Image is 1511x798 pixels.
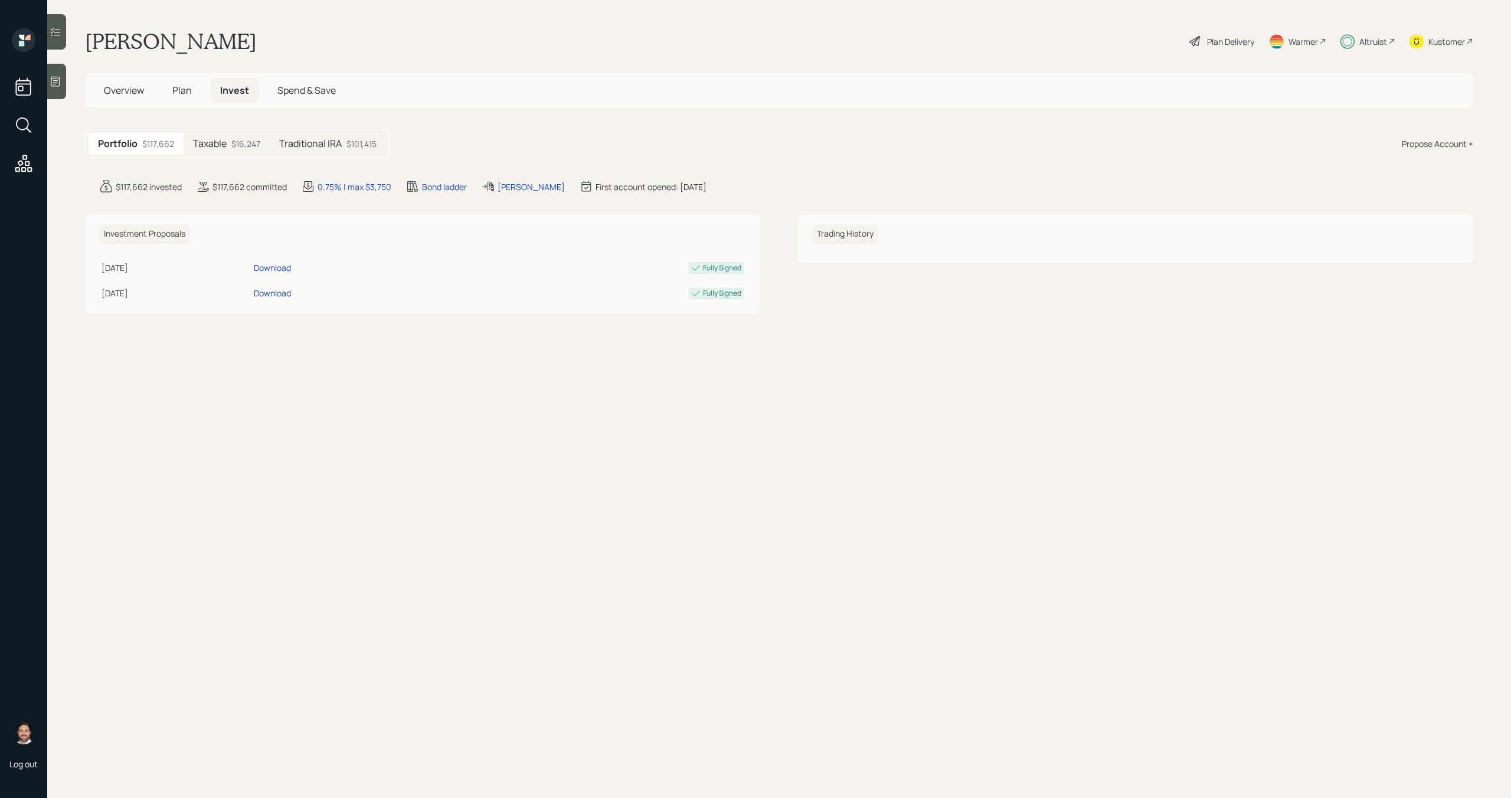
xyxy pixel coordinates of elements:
span: Overview [104,84,144,97]
h6: Investment Proposals [99,224,190,244]
div: Kustomer [1428,35,1465,48]
div: $117,662 invested [116,181,182,193]
h5: Traditional IRA [279,138,342,149]
div: Altruist [1359,35,1387,48]
span: Plan [172,84,192,97]
div: [DATE] [102,287,249,299]
div: 0.75% | max $3,750 [318,181,391,193]
div: Propose Account + [1402,138,1473,150]
span: Spend & Save [277,84,336,97]
span: Invest [220,84,249,97]
div: Download [254,287,291,299]
div: Fully Signed [703,288,741,299]
div: $117,662 committed [212,181,287,193]
div: Download [254,261,291,274]
div: $16,247 [231,138,260,150]
h6: Trading History [812,224,878,244]
div: [PERSON_NAME] [498,181,565,193]
div: [DATE] [102,261,249,274]
h5: Portfolio [98,138,138,149]
img: michael-russo-headshot.png [12,721,35,744]
div: First account opened: [DATE] [596,181,707,193]
div: Warmer [1288,35,1318,48]
div: Log out [9,758,38,770]
div: $101,415 [346,138,377,150]
div: Plan Delivery [1207,35,1254,48]
div: $117,662 [142,138,174,150]
div: Fully Signed [703,263,741,273]
div: Bond ladder [422,181,467,193]
h1: [PERSON_NAME] [85,28,257,54]
h5: Taxable [193,138,227,149]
